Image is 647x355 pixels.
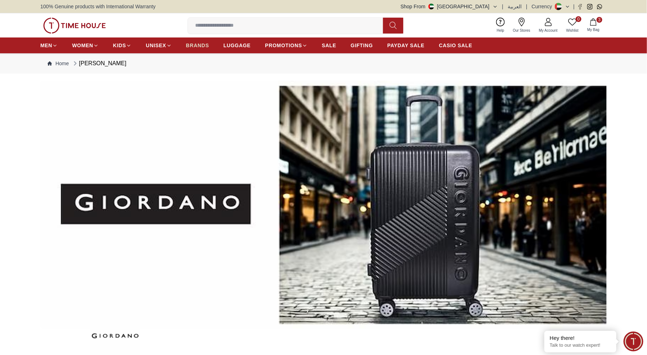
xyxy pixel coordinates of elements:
a: Instagram [587,4,593,9]
a: WOMEN [72,39,99,52]
div: Currency [532,3,555,10]
span: CASIO SALE [439,42,472,49]
span: GIFTING [351,42,373,49]
div: [PERSON_NAME] [72,59,126,68]
button: Shop From[GEOGRAPHIC_DATA] [401,3,498,10]
span: KIDS [113,42,126,49]
a: GIFTING [351,39,373,52]
div: Chat Widget [624,332,643,351]
a: Help [493,16,509,35]
a: PAYDAY SALE [387,39,424,52]
span: MEN [40,42,52,49]
span: LUGGAGE [224,42,251,49]
span: My Account [536,28,561,33]
nav: Breadcrumb [40,53,607,74]
img: ... [43,18,106,34]
span: 100% Genuine products with International Warranty [40,3,156,10]
a: UNISEX [146,39,171,52]
span: Wishlist [563,28,581,33]
button: العربية [508,3,522,10]
button: 3My Bag [583,17,604,34]
a: CASIO SALE [439,39,472,52]
a: PROMOTIONS [265,39,307,52]
span: SALE [322,42,336,49]
span: 3 [597,17,602,23]
a: Our Stores [509,16,535,35]
a: KIDS [113,39,131,52]
span: | [573,3,575,10]
a: MEN [40,39,58,52]
span: | [502,3,504,10]
span: 0 [576,16,581,22]
a: SALE [322,39,336,52]
a: LUGGAGE [224,39,251,52]
span: Our Stores [510,28,533,33]
a: BRANDS [186,39,209,52]
span: UNISEX [146,42,166,49]
img: ... [40,81,607,329]
a: 0Wishlist [562,16,583,35]
div: Hey there! [550,334,611,342]
span: BRANDS [186,42,209,49]
p: Talk to our watch expert! [550,342,611,349]
img: United Arab Emirates [428,4,434,9]
span: | [526,3,527,10]
span: PAYDAY SALE [387,42,424,49]
span: Help [494,28,507,33]
span: PROMOTIONS [265,42,302,49]
a: Home [48,60,69,67]
span: My Bag [584,27,602,32]
a: Whatsapp [597,4,602,9]
span: WOMEN [72,42,93,49]
a: Facebook [578,4,583,9]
